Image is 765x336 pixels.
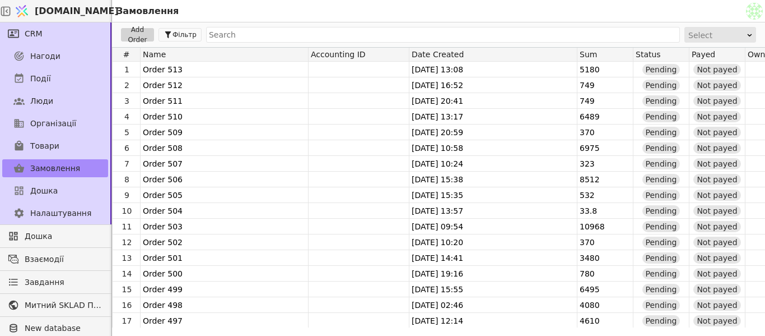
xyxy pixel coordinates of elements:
[30,50,60,62] span: Нагоди
[693,158,740,169] div: Not payed
[25,28,43,40] span: CRM
[693,142,740,154] div: Not payed
[2,273,108,291] a: Завдання
[2,47,108,65] a: Нагоди
[580,234,633,250] div: 370
[30,73,51,85] span: Події
[636,50,661,59] span: Status
[688,27,745,43] div: Select
[693,252,740,264] div: Not payed
[114,156,140,172] div: 7
[114,203,140,219] div: 10
[30,208,91,219] span: Налаштування
[2,204,108,222] a: Налаштування
[13,1,30,22] img: Logo
[114,282,140,297] div: 15
[642,284,680,295] div: Pending
[2,70,108,88] a: Події
[143,77,308,93] div: Order 512
[642,158,680,169] div: Pending
[409,62,577,77] div: [DATE] 13:08
[143,62,308,77] div: Order 513
[409,140,577,156] div: [DATE] 10:58
[693,205,740,217] div: Not payed
[11,1,112,22] a: [DOMAIN_NAME]
[30,140,59,152] span: Товари
[114,219,140,234] div: 11
[409,250,577,266] div: [DATE] 14:41
[114,266,140,282] div: 14
[114,234,140,250] div: 12
[30,95,53,107] span: Люди
[114,313,140,329] div: 17
[580,250,633,265] div: 3480
[642,142,680,154] div: Pending
[409,282,577,297] div: [DATE] 15:55
[409,93,577,109] div: [DATE] 20:41
[2,182,108,200] a: Дошка
[409,187,577,203] div: [DATE] 15:35
[409,172,577,187] div: [DATE] 15:38
[409,313,577,329] div: [DATE] 12:14
[143,297,308,312] div: Order 498
[642,237,680,248] div: Pending
[642,111,680,122] div: Pending
[114,125,140,140] div: 5
[2,296,108,314] a: Митний SKLAD Плитка, сантехніка, меблі до ванни
[580,62,633,77] div: 5180
[580,77,633,93] div: 749
[143,156,308,171] div: Order 507
[25,300,102,311] span: Митний SKLAD Плитка, сантехніка, меблі до ванни
[693,64,740,75] div: Not payed
[143,234,308,250] div: Order 502
[580,266,633,281] div: 780
[143,250,308,265] div: Order 501
[580,219,633,234] div: 10968
[642,174,680,185] div: Pending
[412,50,464,59] span: Date Created
[642,221,680,232] div: Pending
[25,254,102,265] span: Взаємодії
[114,140,140,156] div: 6
[143,187,308,202] div: Order 505
[2,159,108,177] a: Замовлення
[580,125,633,140] div: 370
[206,27,680,43] input: Search
[114,77,140,93] div: 2
[121,28,154,42] button: Add Order
[409,297,577,313] div: [DATE] 02:46
[409,234,577,250] div: [DATE] 10:20
[642,252,680,264] div: Pending
[143,109,308,124] div: Order 510
[580,172,633,187] div: 8512
[642,80,680,91] div: Pending
[580,282,633,297] div: 6495
[113,48,141,61] div: #
[143,313,308,328] div: Order 497
[30,118,76,130] span: Організації
[409,109,577,125] div: [DATE] 13:17
[693,127,740,138] div: Not payed
[25,277,64,288] span: Завдання
[2,114,108,132] a: Організації
[2,250,108,268] a: Взаємодії
[580,203,633,218] div: 33.8
[112,4,179,18] h2: Замовлення
[143,203,308,218] div: Order 504
[172,30,197,40] span: Фільтр
[580,187,633,202] div: 532
[580,297,633,312] div: 4080
[693,111,740,122] div: Not payed
[642,205,680,217] div: Pending
[580,156,633,171] div: 323
[642,190,680,201] div: Pending
[143,140,308,155] div: Order 508
[693,80,740,91] div: Not payed
[2,137,108,155] a: Товари
[2,227,108,245] a: Дошка
[409,266,577,282] div: [DATE] 19:16
[143,266,308,281] div: Order 500
[143,172,308,187] div: Order 506
[693,268,740,279] div: Not payed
